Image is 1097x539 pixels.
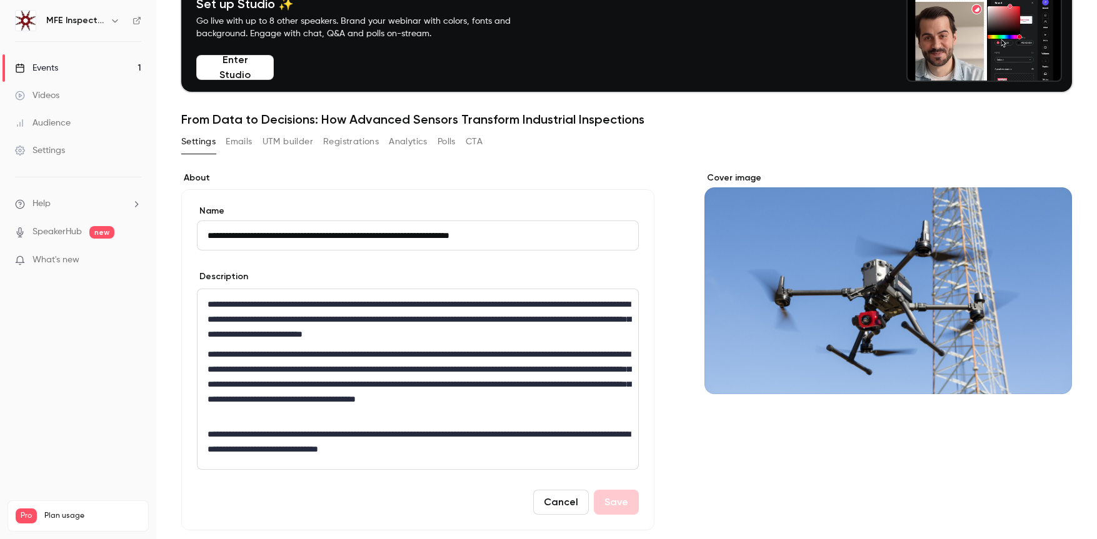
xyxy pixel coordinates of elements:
[16,11,36,31] img: MFE Inspection Solutions
[89,226,114,239] span: new
[15,62,58,74] div: Events
[46,14,105,27] h6: MFE Inspection Solutions
[15,197,141,210] li: help-dropdown-opener
[196,55,274,80] button: Enter Studio
[44,511,141,521] span: Plan usage
[15,89,59,102] div: Videos
[15,144,65,157] div: Settings
[126,255,141,266] iframe: Noticeable Trigger
[33,197,51,210] span: Help
[33,254,79,267] span: What's new
[15,117,71,129] div: Audience
[33,225,82,239] a: SpeakerHub
[16,508,37,523] span: Pro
